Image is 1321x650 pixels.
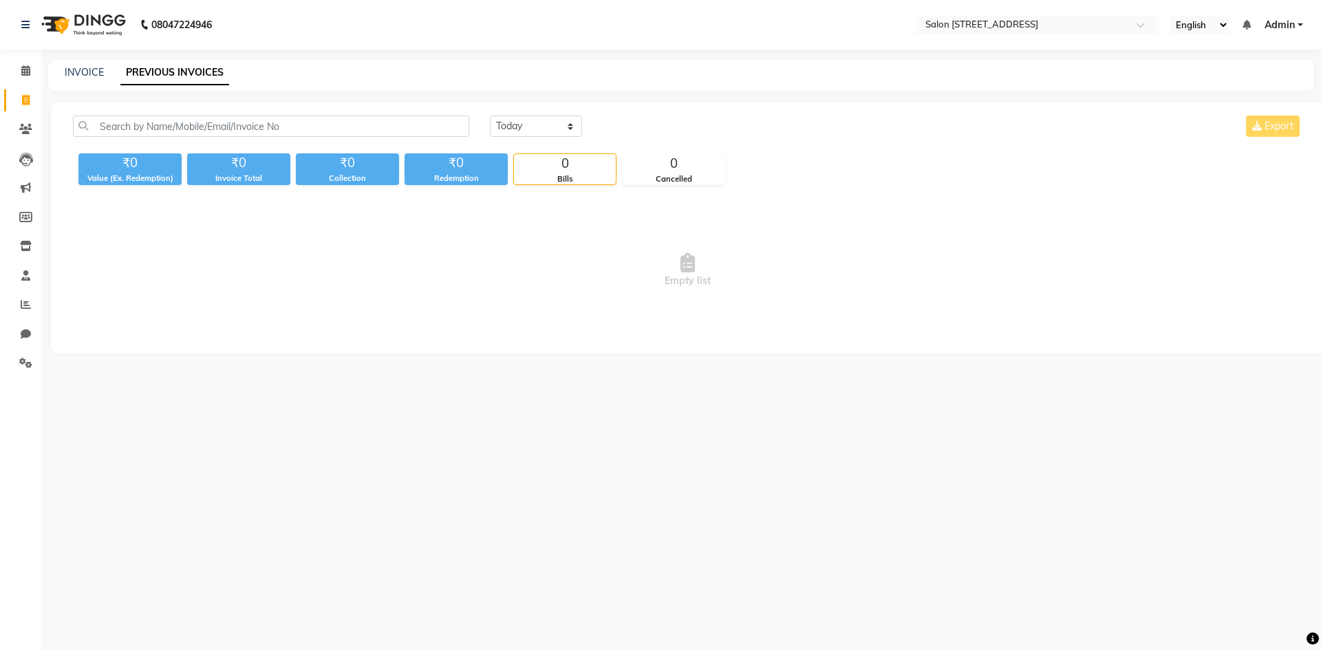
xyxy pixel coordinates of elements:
div: ₹0 [405,153,508,173]
div: ₹0 [296,153,399,173]
span: Empty list [73,202,1302,339]
div: Value (Ex. Redemption) [78,173,182,184]
div: 0 [514,154,616,173]
div: ₹0 [187,153,290,173]
div: ₹0 [78,153,182,173]
span: Admin [1265,18,1295,32]
input: Search by Name/Mobile/Email/Invoice No [73,116,469,137]
a: INVOICE [65,66,104,78]
div: Collection [296,173,399,184]
img: logo [35,6,129,44]
div: Invoice Total [187,173,290,184]
div: Cancelled [623,173,724,185]
div: Bills [514,173,616,185]
div: Redemption [405,173,508,184]
a: PREVIOUS INVOICES [120,61,229,85]
b: 08047224946 [151,6,212,44]
div: 0 [623,154,724,173]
